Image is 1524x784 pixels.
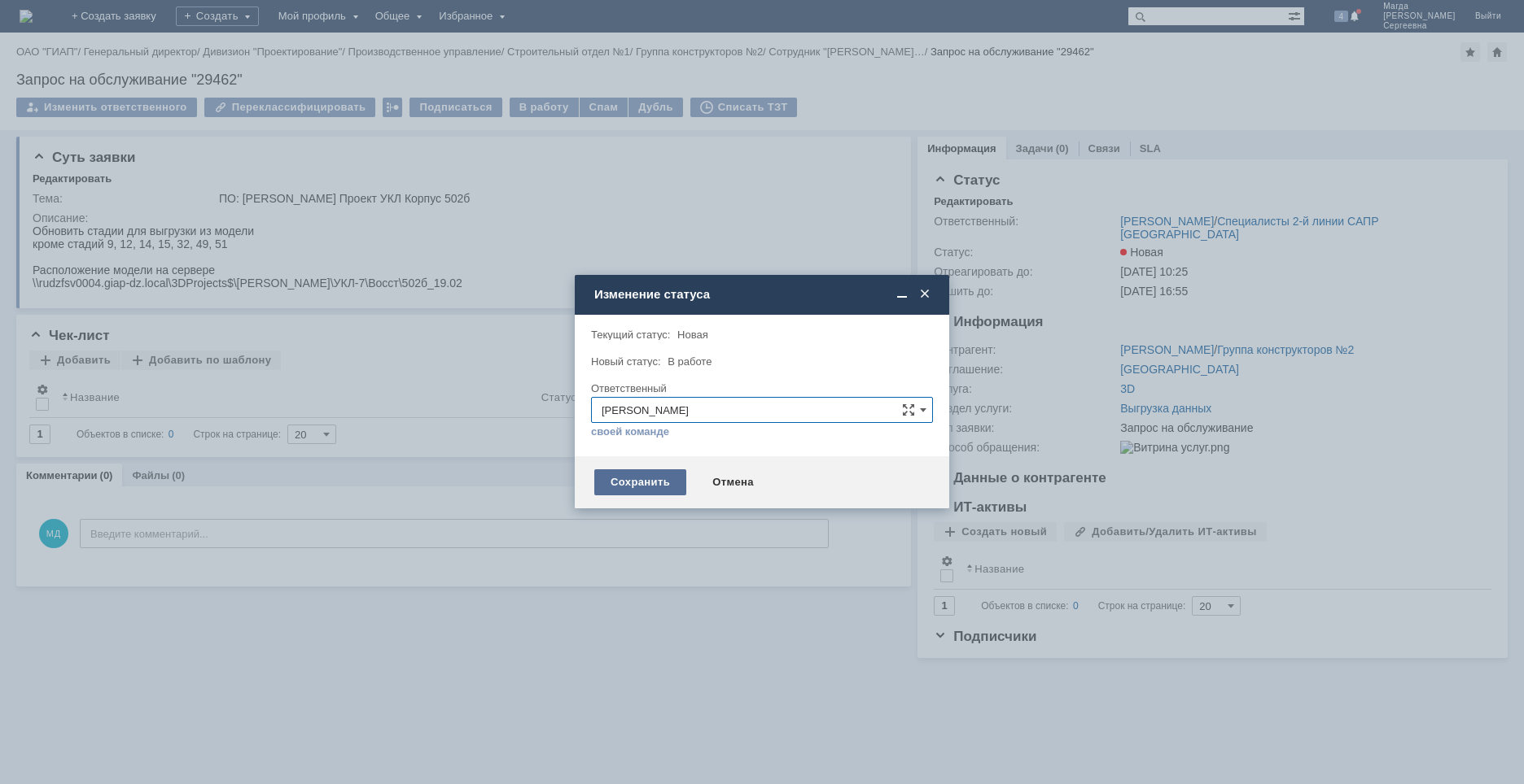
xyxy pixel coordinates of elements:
span: Новая [677,329,708,341]
span: Сложная форма [902,403,915,416]
a: своей команде [591,425,669,438]
label: Текущий статус: [591,329,670,341]
div: Ответственный [591,383,930,394]
label: Новый статус: [591,355,661,368]
span: В работе [668,355,712,368]
span: Закрыть [917,287,933,302]
span: Свернуть (Ctrl + M) [894,287,910,302]
div: Изменение статуса [594,287,933,302]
